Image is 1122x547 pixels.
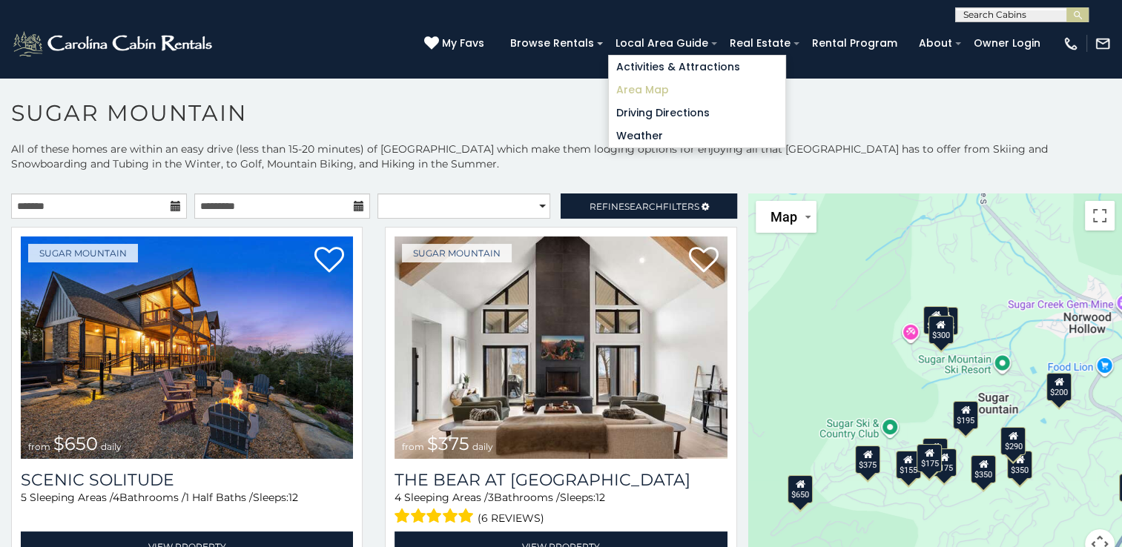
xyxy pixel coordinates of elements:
[917,443,942,471] div: $175
[185,491,253,504] span: 1 Half Baths /
[21,490,353,528] div: Sleeping Areas / Bathrooms / Sleeps:
[21,491,27,504] span: 5
[770,209,797,225] span: Map
[966,32,1048,55] a: Owner Login
[609,125,785,147] a: Weather
[395,491,401,504] span: 4
[395,236,727,459] img: The Bear At Sugar Mountain
[28,441,50,452] span: from
[424,36,488,52] a: My Favs
[314,245,344,276] a: Add to favorites
[1095,36,1111,52] img: mail-regular-white.png
[402,244,512,262] a: Sugar Mountain
[402,441,424,452] span: from
[21,236,353,459] a: Scenic Solitude from $650 daily
[21,470,353,490] a: Scenic Solitude
[11,29,217,59] img: White-1-2.png
[609,102,785,125] a: Driving Directions
[28,244,138,262] a: Sugar Mountain
[722,32,798,55] a: Real Estate
[288,491,298,504] span: 12
[1007,450,1032,478] div: $350
[21,236,353,459] img: Scenic Solitude
[805,32,905,55] a: Rental Program
[1085,201,1115,231] button: Toggle fullscreen view
[1000,427,1026,455] div: $290
[53,433,98,454] span: $650
[595,491,605,504] span: 12
[472,441,493,452] span: daily
[756,201,816,233] button: Change map style
[609,79,785,102] a: Area Map
[395,236,727,459] a: The Bear At Sugar Mountain from $375 daily
[1063,36,1079,52] img: phone-regular-white.png
[561,193,736,219] a: RefineSearchFilters
[442,36,484,51] span: My Favs
[488,491,494,504] span: 3
[788,475,813,503] div: $650
[931,448,957,476] div: $175
[609,56,785,79] a: Activities & Attractions
[478,508,544,528] span: (6 reviews)
[590,201,699,212] span: Refine Filters
[395,490,727,528] div: Sleeping Areas / Bathrooms / Sleeps:
[101,441,122,452] span: daily
[427,433,469,454] span: $375
[923,437,948,465] div: $375
[395,470,727,490] a: The Bear At [GEOGRAPHIC_DATA]
[953,400,978,428] div: $195
[855,445,880,473] div: $375
[113,491,119,504] span: 4
[1046,373,1072,401] div: $200
[923,305,948,334] div: $190
[624,201,663,212] span: Search
[608,32,716,55] a: Local Area Guide
[503,32,601,55] a: Browse Rentals
[689,245,719,276] a: Add to favorites
[895,451,920,479] div: $155
[928,315,954,343] div: $300
[911,32,960,55] a: About
[395,470,727,490] h3: The Bear At Sugar Mountain
[933,307,958,335] div: $265
[971,455,996,483] div: $350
